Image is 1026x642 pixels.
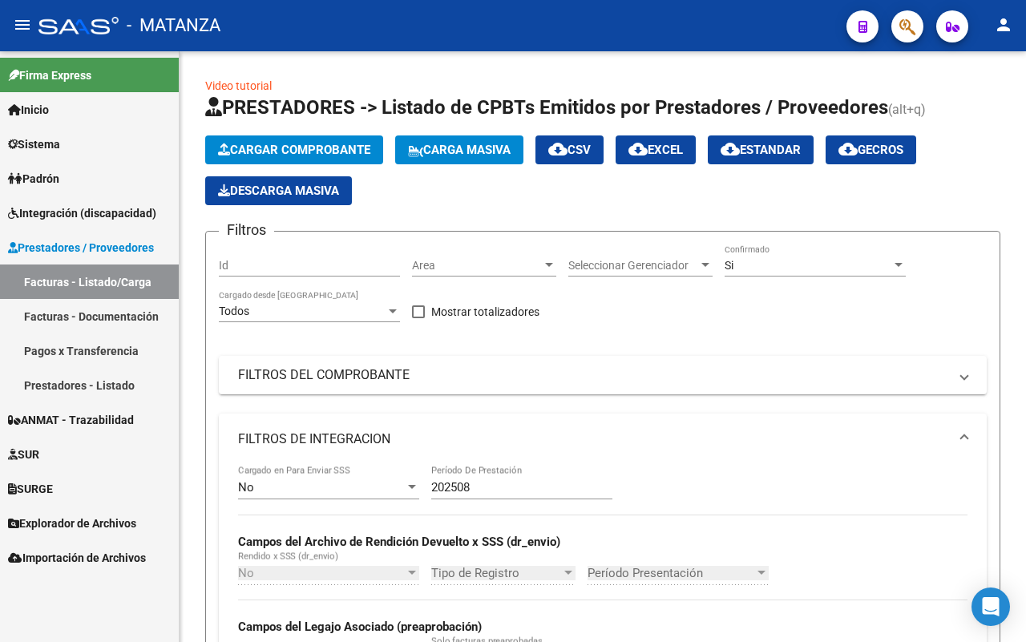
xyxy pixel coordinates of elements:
[219,356,987,394] mat-expansion-panel-header: FILTROS DEL COMPROBANTE
[8,67,91,84] span: Firma Express
[238,366,948,384] mat-panel-title: FILTROS DEL COMPROBANTE
[971,587,1010,626] div: Open Intercom Messenger
[721,139,740,159] mat-icon: cloud_download
[838,139,858,159] mat-icon: cloud_download
[721,143,801,157] span: Estandar
[238,430,948,448] mat-panel-title: FILTROS DE INTEGRACION
[127,8,220,43] span: - MATANZA
[238,535,560,549] strong: Campos del Archivo de Rendición Devuelto x SSS (dr_envio)
[8,549,146,567] span: Importación de Archivos
[412,259,542,273] span: Area
[8,411,134,429] span: ANMAT - Trazabilidad
[548,139,568,159] mat-icon: cloud_download
[205,79,272,92] a: Video tutorial
[395,135,523,164] button: Carga Masiva
[8,170,59,188] span: Padrón
[616,135,696,164] button: EXCEL
[8,480,53,498] span: SURGE
[826,135,916,164] button: Gecros
[8,135,60,153] span: Sistema
[588,566,754,580] span: Período Presentación
[628,143,683,157] span: EXCEL
[888,102,926,117] span: (alt+q)
[725,259,733,272] span: Si
[218,184,339,198] span: Descarga Masiva
[8,515,136,532] span: Explorador de Archivos
[431,566,561,580] span: Tipo de Registro
[628,139,648,159] mat-icon: cloud_download
[238,480,254,495] span: No
[838,143,903,157] span: Gecros
[8,446,39,463] span: SUR
[708,135,814,164] button: Estandar
[408,143,511,157] span: Carga Masiva
[535,135,604,164] button: CSV
[238,620,482,634] strong: Campos del Legajo Asociado (preaprobación)
[568,259,698,273] span: Seleccionar Gerenciador
[13,15,32,34] mat-icon: menu
[205,135,383,164] button: Cargar Comprobante
[238,566,254,580] span: No
[8,204,156,222] span: Integración (discapacidad)
[8,101,49,119] span: Inicio
[219,219,274,241] h3: Filtros
[548,143,591,157] span: CSV
[218,143,370,157] span: Cargar Comprobante
[205,96,888,119] span: PRESTADORES -> Listado de CPBTs Emitidos por Prestadores / Proveedores
[431,302,539,321] span: Mostrar totalizadores
[219,305,249,317] span: Todos
[994,15,1013,34] mat-icon: person
[205,176,352,205] app-download-masive: Descarga masiva de comprobantes (adjuntos)
[8,239,154,256] span: Prestadores / Proveedores
[219,414,987,465] mat-expansion-panel-header: FILTROS DE INTEGRACION
[205,176,352,205] button: Descarga Masiva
